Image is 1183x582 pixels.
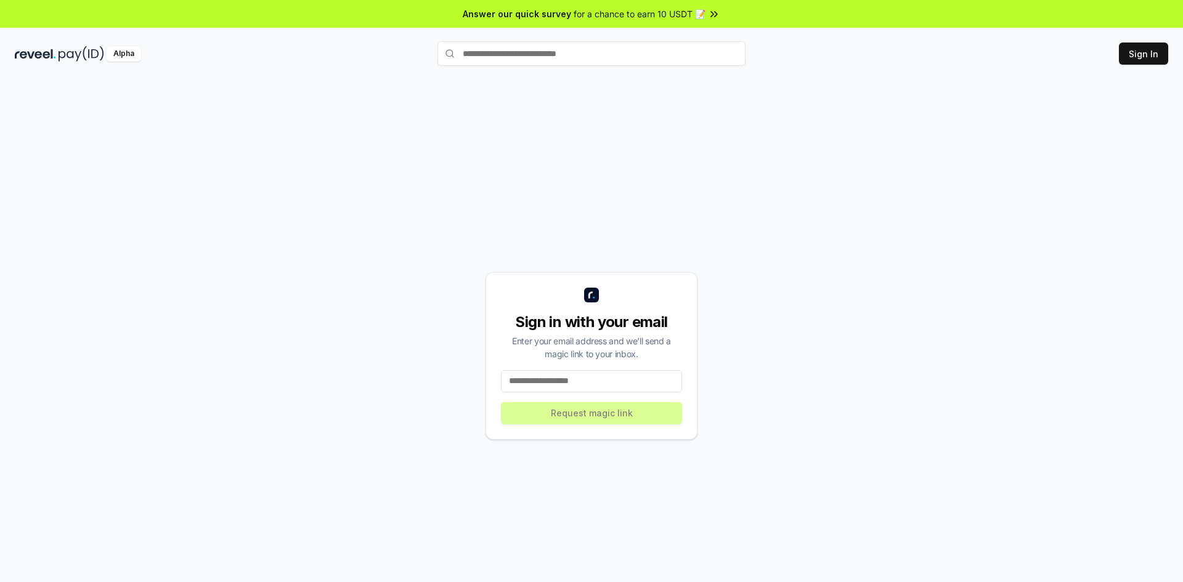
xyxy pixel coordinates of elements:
[15,46,56,62] img: reveel_dark
[501,334,682,360] div: Enter your email address and we’ll send a magic link to your inbox.
[501,312,682,332] div: Sign in with your email
[59,46,104,62] img: pay_id
[1119,42,1168,65] button: Sign In
[584,288,599,302] img: logo_small
[463,7,571,20] span: Answer our quick survey
[107,46,141,62] div: Alpha
[574,7,705,20] span: for a chance to earn 10 USDT 📝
